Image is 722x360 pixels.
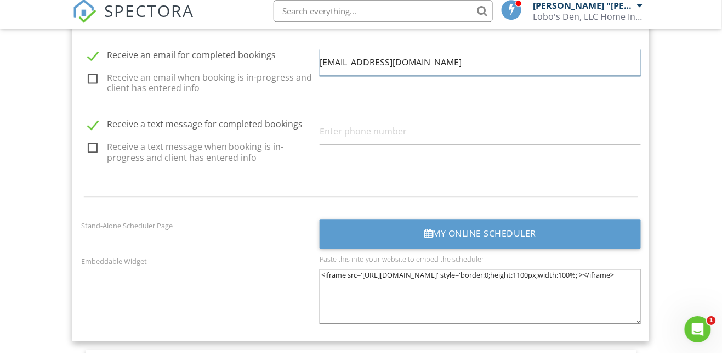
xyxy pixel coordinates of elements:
[320,125,641,151] input: Enter phone number
[320,226,641,255] a: My Online Scheduler
[274,7,493,29] input: Search everything...
[88,148,314,162] label: Receive a text message when booking is in-progress and client has entered info
[320,55,641,82] input: Enter email address
[104,5,194,29] span: SPECTORA
[72,15,194,38] a: SPECTORA
[533,7,634,18] div: [PERSON_NAME] "[PERSON_NAME]" [PERSON_NAME] Jr
[81,227,173,237] label: Stand-Alone Scheduler Page
[81,263,147,273] label: Embeddable Widget
[685,323,711,349] iframe: Intercom live chat
[320,275,641,330] textarea: <iframe src='[URL][DOMAIN_NAME]' style='border:0;height:1100px;width:100%;'></iframe>
[72,5,96,30] img: The Best Home Inspection Software - Spectora
[320,261,641,270] div: Paste this into your website to embed the scheduler:
[533,18,643,29] div: Lobo's Den, LLC Home Inspections
[88,79,314,93] label: Receive an email when booking is in-progress and client has entered info
[88,57,314,70] label: Receive an email for completed bookings
[707,323,716,331] span: 1
[88,126,314,139] label: Receive a text message for completed bookings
